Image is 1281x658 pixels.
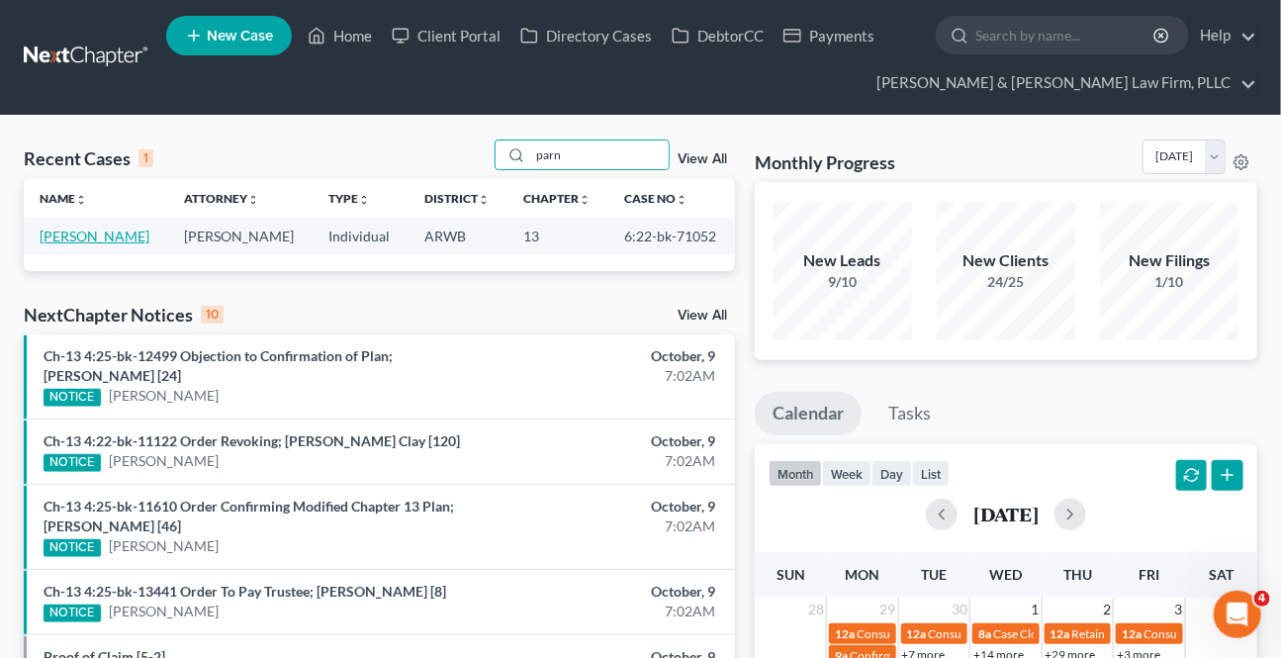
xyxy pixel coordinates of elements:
div: NextChapter Notices [24,303,224,327]
a: Attorneyunfold_more [184,191,259,206]
a: [PERSON_NAME] & [PERSON_NAME] Law Firm, PLLC [867,65,1256,101]
span: Tue [921,566,947,583]
span: Wed [989,566,1022,583]
div: NOTICE [44,454,101,472]
div: Recent Cases [24,146,153,170]
a: [PERSON_NAME] [109,602,219,621]
span: Case Closed Date for [PERSON_NAME] [993,626,1195,641]
i: unfold_more [579,194,591,206]
a: View All [678,309,727,323]
a: Districtunfold_more [424,191,490,206]
td: 13 [507,218,608,254]
span: 4 [1254,591,1270,607]
a: Client Portal [382,18,510,53]
span: 29 [878,598,898,621]
input: Search by name... [530,141,669,169]
span: Sun [777,566,805,583]
a: Typeunfold_more [329,191,371,206]
div: New Clients [937,249,1075,272]
span: 2 [1101,598,1113,621]
div: October, 9 [504,431,715,451]
a: View All [678,152,727,166]
h3: Monthly Progress [755,150,895,174]
span: Thu [1063,566,1092,583]
a: Ch-13 4:25-bk-11610 Order Confirming Modified Chapter 13 Plan; [PERSON_NAME] [46] [44,498,454,534]
span: Sat [1209,566,1234,583]
span: 1 [1030,598,1042,621]
div: 7:02AM [504,517,715,536]
i: unfold_more [75,194,87,206]
div: 9/10 [774,272,912,292]
button: list [912,460,950,487]
div: 10 [201,306,224,324]
span: 12a [1051,626,1070,641]
div: New Leads [774,249,912,272]
a: Ch-13 4:25-bk-13441 Order To Pay Trustee; [PERSON_NAME] [8] [44,583,446,600]
a: Tasks [870,392,949,435]
div: NOTICE [44,389,101,407]
a: Payments [774,18,884,53]
a: Home [298,18,382,53]
span: 12a [907,626,927,641]
span: Consult Date for Love, [PERSON_NAME] [857,626,1066,641]
div: 24/25 [937,272,1075,292]
a: Calendar [755,392,862,435]
iframe: Intercom live chat [1214,591,1261,638]
div: NOTICE [44,605,101,622]
a: [PERSON_NAME] [109,451,219,471]
span: 8a [978,626,991,641]
span: Mon [845,566,879,583]
span: 12a [1122,626,1142,641]
div: 1/10 [1100,272,1238,292]
i: unfold_more [247,194,259,206]
td: Individual [314,218,409,254]
td: [PERSON_NAME] [168,218,313,254]
h2: [DATE] [973,504,1039,524]
span: 30 [950,598,969,621]
span: 3 [1173,598,1185,621]
a: Nameunfold_more [40,191,87,206]
a: [PERSON_NAME] [40,228,149,244]
span: New Case [207,29,273,44]
i: unfold_more [359,194,371,206]
span: Fri [1140,566,1160,583]
span: 12a [835,626,855,641]
div: 7:02AM [504,366,715,386]
a: [PERSON_NAME] [109,386,219,406]
div: New Filings [1100,249,1238,272]
div: October, 9 [504,582,715,602]
a: Help [1190,18,1256,53]
div: October, 9 [504,346,715,366]
i: unfold_more [478,194,490,206]
button: week [822,460,871,487]
button: day [871,460,912,487]
div: 1 [138,149,153,167]
td: 6:22-bk-71052 [608,218,735,254]
a: [PERSON_NAME] [109,536,219,556]
div: 7:02AM [504,451,715,471]
button: month [769,460,822,487]
span: 28 [806,598,826,621]
div: 7:02AM [504,602,715,621]
a: Ch-13 4:25-bk-12499 Objection to Confirmation of Plan; [PERSON_NAME] [24] [44,347,393,384]
a: DebtorCC [662,18,774,53]
a: Ch-13 4:22-bk-11122 Order Revoking; [PERSON_NAME] Clay [120] [44,432,460,449]
a: Chapterunfold_more [523,191,591,206]
i: unfold_more [676,194,687,206]
a: Case Nounfold_more [624,191,687,206]
span: Consult Date for [PERSON_NAME] [929,626,1109,641]
div: October, 9 [504,497,715,517]
input: Search by name... [975,17,1156,53]
div: NOTICE [44,539,101,557]
a: Directory Cases [510,18,662,53]
td: ARWB [409,218,507,254]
